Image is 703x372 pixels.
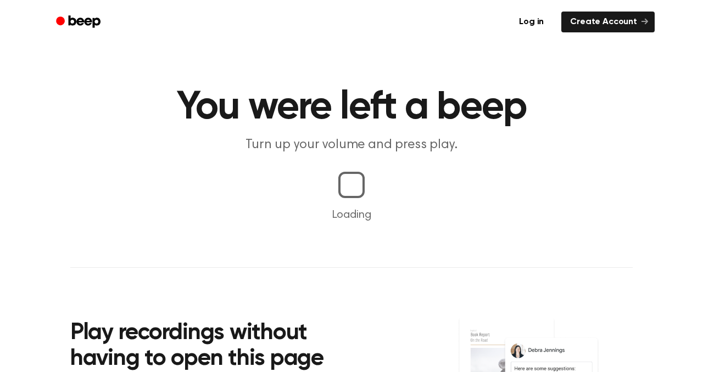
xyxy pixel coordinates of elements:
p: Loading [13,207,690,223]
a: Log in [508,9,555,35]
h1: You were left a beep [70,88,633,127]
a: Create Account [561,12,655,32]
p: Turn up your volume and press play. [141,136,562,154]
a: Beep [48,12,110,33]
